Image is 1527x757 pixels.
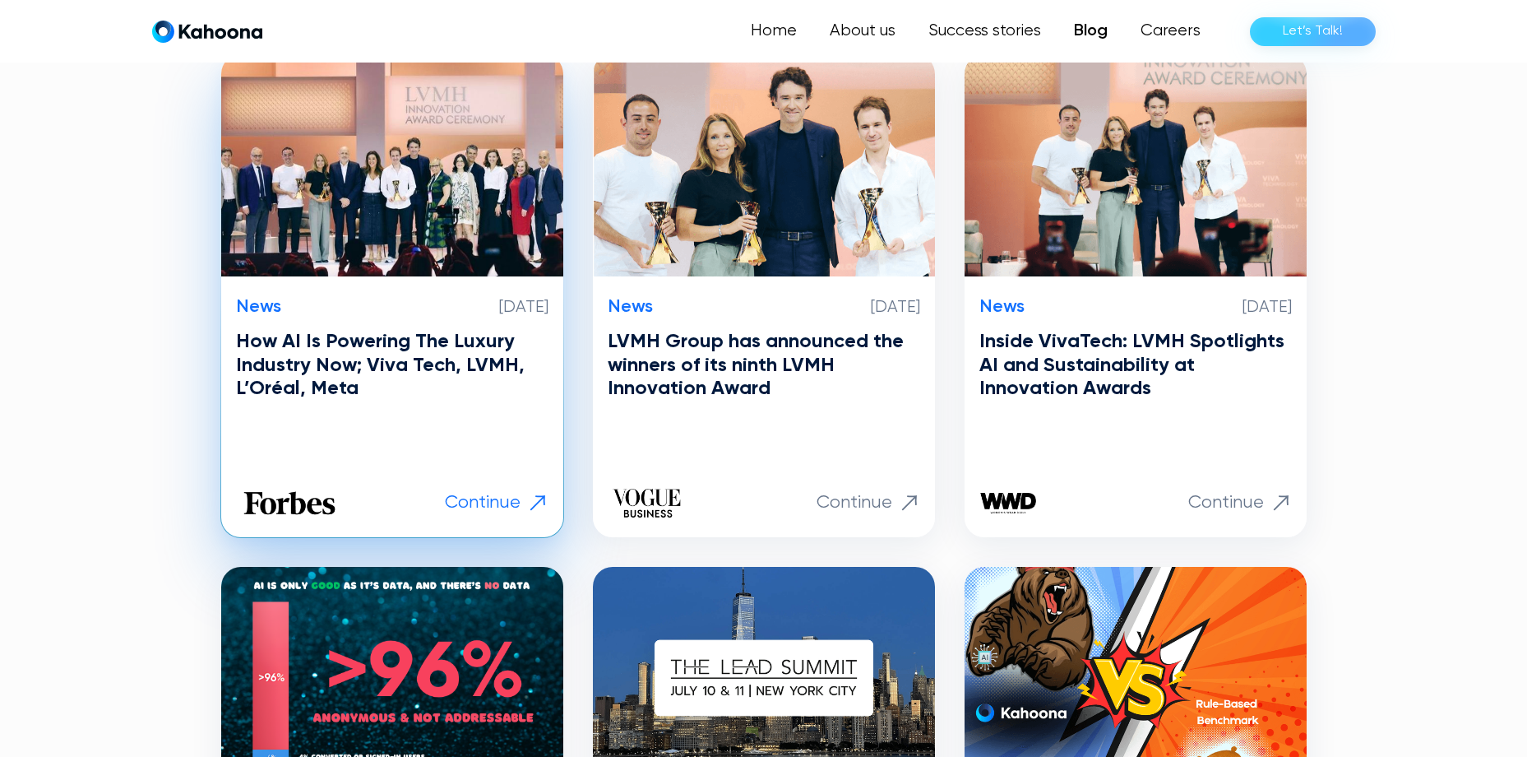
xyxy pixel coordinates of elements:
p: News [236,296,281,318]
h3: Inside VivaTech: LVMH Spotlights AI and Sustainability at Innovation Awards [979,330,1292,401]
a: Let’s Talk! [1250,17,1376,46]
a: Success stories [912,15,1057,48]
h3: How AI Is Powering The Luxury Industry Now; Viva Tech, LVMH, L’Oréal, Meta [236,330,548,401]
div: Let’s Talk! [1283,18,1343,44]
a: Careers [1124,15,1217,48]
p: Continue [817,492,892,513]
p: News [979,296,1025,318]
p: News [608,296,653,318]
h3: LVMH Group has announced the winners of its ninth LVMH Innovation Award [608,330,920,401]
a: News[DATE]LVMH Group has announced the winners of its ninth LVMH Innovation AwardContinue [593,54,935,536]
a: News[DATE]How AI Is Powering The Luxury Industry Now; Viva Tech, LVMH, L’Oréal, MetaContinue [221,54,563,536]
p: Continue [445,492,521,513]
p: [DATE] [871,298,920,318]
a: News[DATE]Inside VivaTech: LVMH Spotlights AI and Sustainability at Innovation AwardsContinue [965,54,1307,536]
a: home [152,20,262,44]
a: Home [734,15,813,48]
p: Continue [1188,492,1264,513]
a: Blog [1057,15,1124,48]
p: [DATE] [499,298,548,318]
a: About us [813,15,912,48]
p: [DATE] [1242,298,1292,318]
